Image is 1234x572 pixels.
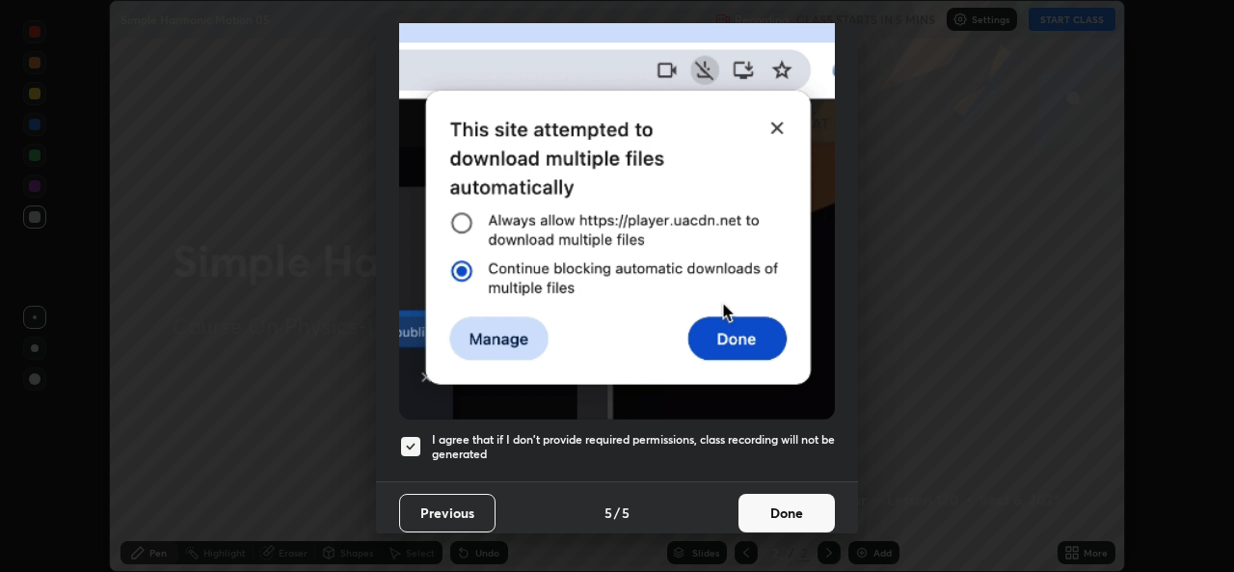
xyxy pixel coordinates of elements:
[604,503,612,523] h4: 5
[738,494,835,532] button: Done
[432,432,835,462] h5: I agree that if I don't provide required permissions, class recording will not be generated
[614,503,620,523] h4: /
[399,494,496,532] button: Previous
[622,503,630,523] h4: 5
